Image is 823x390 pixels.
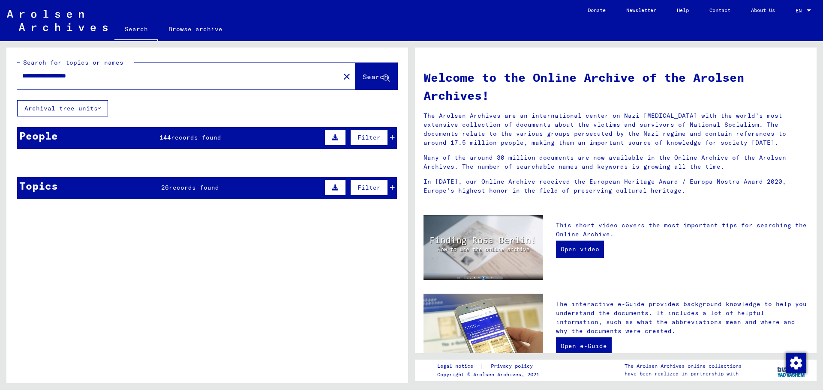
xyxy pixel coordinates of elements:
span: Search [363,72,388,81]
a: Privacy policy [484,362,543,371]
button: Archival tree units [17,100,108,116]
p: Copyright © Arolsen Archives, 2021 [437,371,543,378]
span: records found [171,134,221,141]
span: 144 [159,134,171,141]
p: The Arolsen Archives are an international center on Nazi [MEDICAL_DATA] with the world’s most ext... [424,111,808,147]
span: Filter [357,184,381,191]
a: Legal notice [437,362,480,371]
img: Arolsen_neg.svg [7,10,108,31]
p: Many of the around 30 million documents are now available in the Online Archive of the Arolsen Ar... [424,153,808,171]
button: Search [355,63,397,89]
img: eguide.jpg [424,294,543,373]
button: Filter [350,129,388,146]
img: video.jpg [424,215,543,280]
img: Change consent [786,353,806,373]
a: Open video [556,241,604,258]
a: Browse archive [158,19,233,39]
div: | [437,362,543,371]
a: Search [114,19,158,41]
div: People [19,128,58,143]
p: have been realized in partnership with [625,370,742,378]
h1: Welcome to the Online Archive of the Arolsen Archives! [424,68,808,104]
button: Clear [338,68,355,85]
p: The interactive e-Guide provides background knowledge to help you understand the documents. It in... [556,300,808,336]
p: This short video covers the most important tips for searching the Online Archive. [556,221,808,239]
span: EN [796,8,805,14]
span: Filter [357,134,381,141]
p: The Arolsen Archives online collections [625,362,742,370]
mat-label: Search for topics or names [23,59,123,66]
p: In [DATE], our Online Archive received the European Heritage Award / Europa Nostra Award 2020, Eu... [424,177,808,195]
img: yv_logo.png [775,359,808,381]
mat-icon: close [342,71,352,82]
button: Filter [350,179,388,196]
a: Open e-Guide [556,337,612,354]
